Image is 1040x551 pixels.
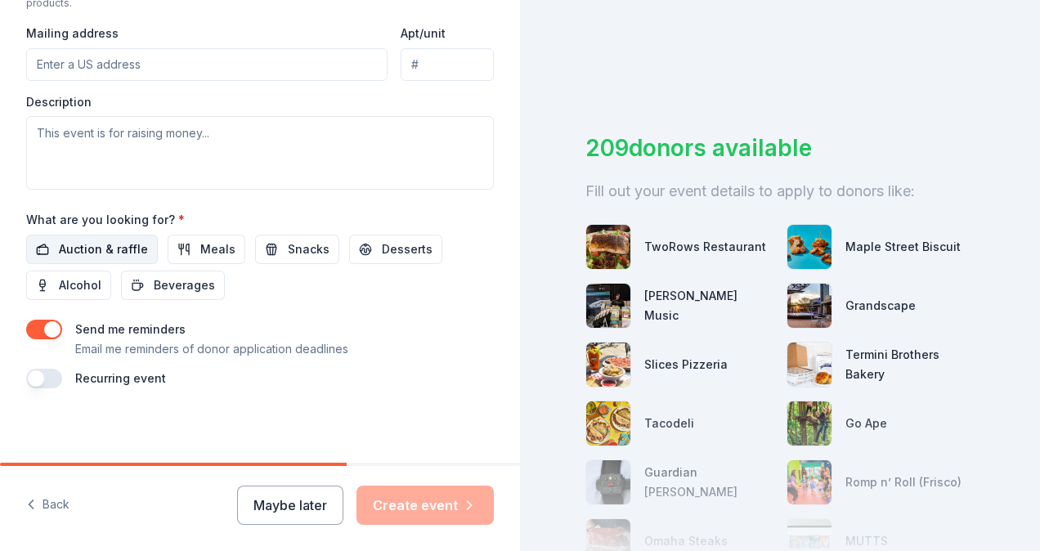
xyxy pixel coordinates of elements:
[349,235,442,264] button: Desserts
[787,343,832,387] img: photo for Termini Brothers Bakery
[59,240,148,259] span: Auction & raffle
[585,131,975,165] div: 209 donors available
[154,275,215,295] span: Beverages
[586,343,630,387] img: photo for Slices Pizzeria
[845,345,975,384] div: Termini Brothers Bakery
[59,275,101,295] span: Alcohol
[26,488,69,522] button: Back
[382,240,433,259] span: Desserts
[787,284,832,328] img: photo for Grandscape
[26,271,111,300] button: Alcohol
[237,486,343,525] button: Maybe later
[75,339,348,359] p: Email me reminders of donor application deadlines
[75,322,186,336] label: Send me reminders
[26,94,92,110] label: Description
[401,25,446,42] label: Apt/unit
[255,235,339,264] button: Snacks
[787,225,832,269] img: photo for Maple Street Biscuit
[845,296,916,316] div: Grandscape
[168,235,245,264] button: Meals
[121,271,225,300] button: Beverages
[586,225,630,269] img: photo for TwoRows Restaurant
[26,212,185,228] label: What are you looking for?
[288,240,329,259] span: Snacks
[586,284,630,328] img: photo for Alfred Music
[401,48,494,81] input: #
[200,240,235,259] span: Meals
[75,371,166,385] label: Recurring event
[644,237,766,257] div: TwoRows Restaurant
[845,237,961,257] div: Maple Street Biscuit
[26,235,158,264] button: Auction & raffle
[26,48,388,81] input: Enter a US address
[585,178,975,204] div: Fill out your event details to apply to donors like:
[644,355,728,374] div: Slices Pizzeria
[26,25,119,42] label: Mailing address
[644,286,773,325] div: [PERSON_NAME] Music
